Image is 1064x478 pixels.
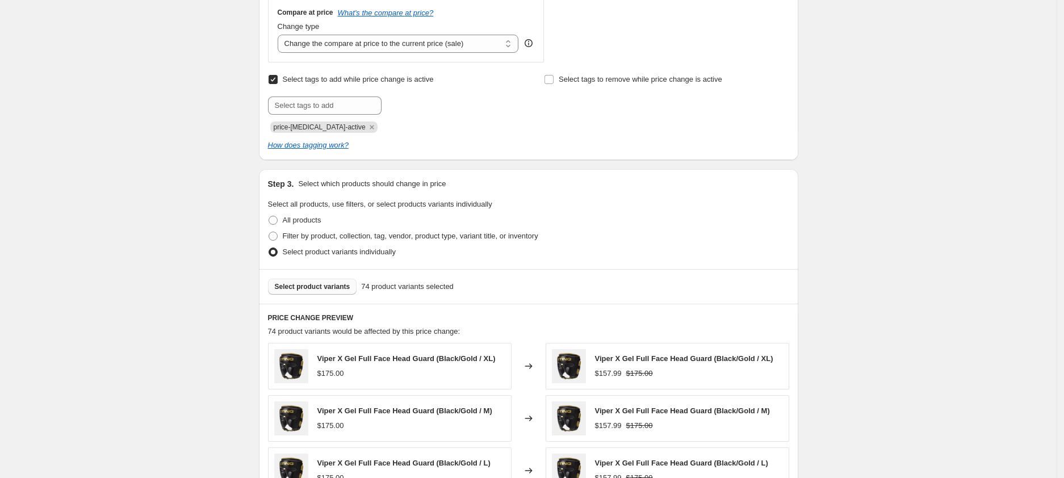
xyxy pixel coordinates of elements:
[559,75,722,83] span: Select tags to remove while price change is active
[552,349,586,383] img: black-front-grey_80a5158b-46c6-40c0-89b2-9d76724a5888_80x.png
[595,421,622,430] span: $157.99
[626,369,653,378] span: $175.00
[317,421,344,430] span: $175.00
[595,369,622,378] span: $157.99
[283,75,434,83] span: Select tags to add while price change is active
[283,248,396,256] span: Select product variants individually
[274,401,308,435] img: black-front-grey_80a5158b-46c6-40c0-89b2-9d76724a5888_80x.png
[278,22,320,31] span: Change type
[317,406,492,415] span: Viper X Gel Full Face Head Guard (Black/Gold / M)
[317,369,344,378] span: $175.00
[298,178,446,190] p: Select which products should change in price
[361,281,454,292] span: 74 product variants selected
[274,349,308,383] img: black-front-grey_80a5158b-46c6-40c0-89b2-9d76724a5888_80x.png
[268,313,789,322] h6: PRICE CHANGE PREVIEW
[595,459,768,467] span: Viper X Gel Full Face Head Guard (Black/Gold / L)
[283,216,321,224] span: All products
[523,37,534,49] div: help
[268,141,349,149] a: How does tagging work?
[338,9,434,17] button: What's the compare at price?
[595,406,770,415] span: Viper X Gel Full Face Head Guard (Black/Gold / M)
[367,122,377,132] button: Remove price-change-job-active
[274,123,366,131] span: price-change-job-active
[283,232,538,240] span: Filter by product, collection, tag, vendor, product type, variant title, or inventory
[626,421,653,430] span: $175.00
[317,459,491,467] span: Viper X Gel Full Face Head Guard (Black/Gold / L)
[268,327,460,336] span: 74 product variants would be affected by this price change:
[275,282,350,291] span: Select product variants
[268,279,357,295] button: Select product variants
[268,178,294,190] h2: Step 3.
[317,354,496,363] span: Viper X Gel Full Face Head Guard (Black/Gold / XL)
[268,200,492,208] span: Select all products, use filters, or select products variants individually
[552,401,586,435] img: black-front-grey_80a5158b-46c6-40c0-89b2-9d76724a5888_80x.png
[278,8,333,17] h3: Compare at price
[595,354,773,363] span: Viper X Gel Full Face Head Guard (Black/Gold / XL)
[268,97,382,115] input: Select tags to add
